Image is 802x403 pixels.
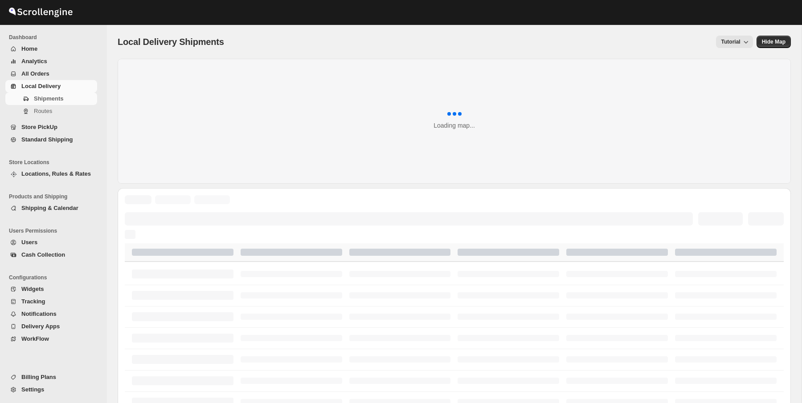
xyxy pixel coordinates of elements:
[21,386,44,393] span: Settings
[9,227,101,234] span: Users Permissions
[5,105,97,117] button: Routes
[21,70,49,77] span: All Orders
[5,93,97,105] button: Shipments
[5,308,97,320] button: Notifications
[9,193,101,200] span: Products and Shipping
[118,37,224,47] span: Local Delivery Shipments
[21,374,56,380] span: Billing Plans
[21,286,44,292] span: Widgets
[9,159,101,166] span: Store Locations
[5,249,97,261] button: Cash Collection
[21,45,37,52] span: Home
[5,55,97,68] button: Analytics
[716,36,753,48] button: Tutorial
[21,170,91,177] span: Locations, Rules & Rates
[21,335,49,342] span: WorkFlow
[9,274,101,281] span: Configurations
[21,310,57,317] span: Notifications
[34,108,52,114] span: Routes
[5,371,97,383] button: Billing Plans
[34,95,63,102] span: Shipments
[9,34,101,41] span: Dashboard
[21,205,78,211] span: Shipping & Calendar
[5,333,97,345] button: WorkFlow
[5,202,97,214] button: Shipping & Calendar
[21,239,37,246] span: Users
[5,295,97,308] button: Tracking
[5,320,97,333] button: Delivery Apps
[5,383,97,396] button: Settings
[757,36,791,48] button: Map action label
[21,58,47,64] span: Analytics
[434,121,475,130] div: Loading map...
[5,236,97,249] button: Users
[21,323,60,330] span: Delivery Apps
[21,136,73,143] span: Standard Shipping
[21,83,61,89] span: Local Delivery
[21,251,65,258] span: Cash Collection
[5,68,97,80] button: All Orders
[21,124,57,130] span: Store PickUp
[5,168,97,180] button: Locations, Rules & Rates
[5,43,97,55] button: Home
[5,283,97,295] button: Widgets
[721,39,741,45] span: Tutorial
[21,298,45,305] span: Tracking
[762,38,786,45] span: Hide Map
